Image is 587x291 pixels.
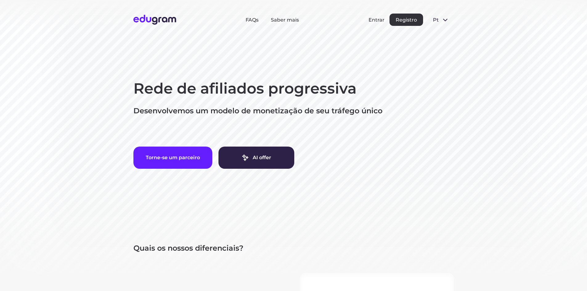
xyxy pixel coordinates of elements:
button: Entrar [369,17,385,23]
a: FAQs [246,17,259,23]
button: Registro [389,14,423,26]
p: Desenvolvemos um modelo de monetização de seu tráfego único [133,106,454,116]
h1: Rede de afiliados progressiva [133,79,454,99]
span: pt [433,17,439,23]
a: Saber mais [271,17,299,23]
img: Edugram Logo [133,15,176,25]
button: pt [428,14,454,26]
button: Torne-se um parceiro [133,147,212,169]
p: Quais os nossos diferenciais? [133,243,454,253]
a: AI offer [218,147,294,169]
